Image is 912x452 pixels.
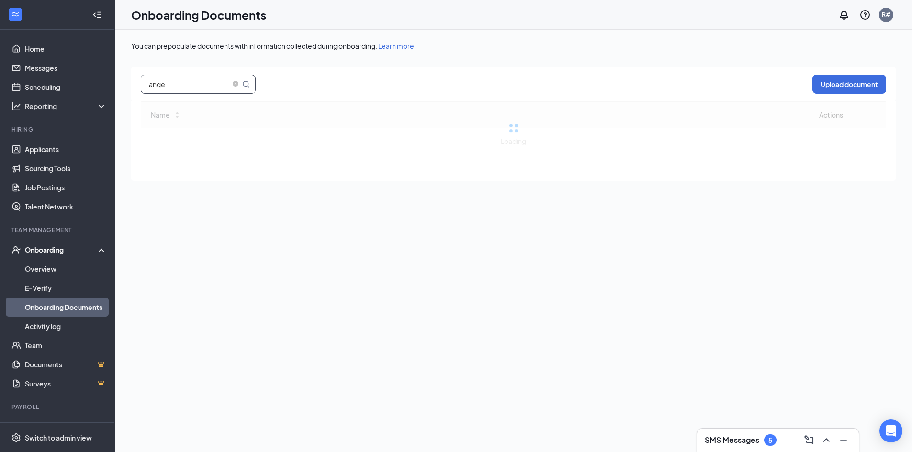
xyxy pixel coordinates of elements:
[25,101,107,111] div: Reporting
[705,435,759,445] h3: SMS Messages
[242,80,250,88] svg: MagnifyingGlass
[812,75,886,94] button: Upload document
[25,317,107,336] a: Activity log
[11,125,105,133] div: Hiring
[25,197,107,216] a: Talent Network
[882,11,890,19] div: R#
[233,80,238,89] span: close-circle
[838,9,850,21] svg: Notifications
[25,245,99,254] div: Onboarding
[131,7,266,23] h1: Onboarding Documents
[11,101,21,111] svg: Analysis
[819,432,834,448] button: ChevronUp
[11,10,20,19] svg: WorkstreamLogo
[25,58,107,77] a: Messages
[378,42,414,50] a: Learn more
[821,434,832,446] svg: ChevronUp
[233,81,238,87] span: close-circle
[803,434,815,446] svg: ComposeMessage
[25,140,107,159] a: Applicants
[25,433,92,442] div: Switch to admin view
[25,336,107,355] a: Team
[25,374,107,393] a: SurveysCrown
[131,41,896,51] div: You can prepopulate documents with information collected during onboarding.
[25,39,107,58] a: Home
[11,403,105,411] div: Payroll
[11,245,21,254] svg: UserCheck
[768,436,772,444] div: 5
[836,432,851,448] button: Minimize
[879,419,902,442] div: Open Intercom Messenger
[25,259,107,278] a: Overview
[25,355,107,374] a: DocumentsCrown
[25,159,107,178] a: Sourcing Tools
[25,298,107,317] a: Onboarding Documents
[92,10,102,20] svg: Collapse
[838,434,849,446] svg: Minimize
[859,9,871,21] svg: QuestionInfo
[25,77,107,97] a: Scheduling
[25,178,107,197] a: Job Postings
[11,226,105,234] div: Team Management
[25,278,107,298] a: E-Verify
[801,432,817,448] button: ComposeMessage
[25,417,107,436] a: PayrollCrown
[11,433,21,442] svg: Settings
